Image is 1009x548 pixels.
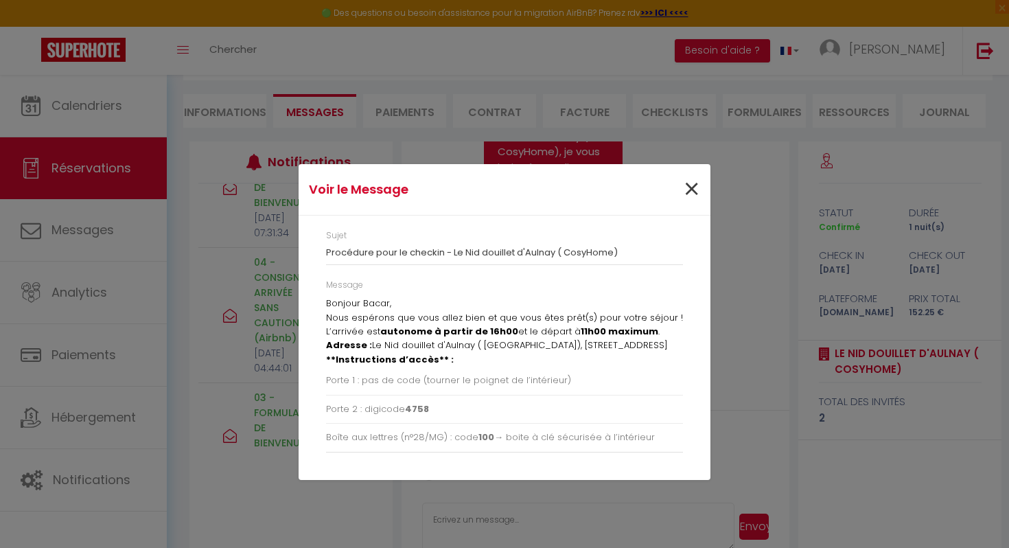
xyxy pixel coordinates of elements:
[326,297,683,310] p: Bonjour Bacar,
[326,374,571,387] p: Porte 1 : pas de code (tourner le poignet de l’intérieur)
[326,402,429,416] p: Porte 2 : digicode
[380,325,518,338] strong: autonome à partir de 16h00
[326,339,683,352] p: Le Nid douillet d'Aulnay ( [GEOGRAPHIC_DATA]), [STREET_ADDRESS]
[683,169,700,210] span: ×
[326,311,683,339] p: Nous espérons que vous allez bien et que vous êtes prêt(s) pour votre séjour ! L’arrivée est et l...
[326,229,347,242] label: Sujet
[326,339,372,352] strong: Adresse :
[326,247,683,258] h3: Procédure pour le checkin - Le Nid douillet d'Aulnay ( CosyHome)
[405,402,429,415] strong: 4758
[683,175,700,205] button: Close
[326,431,655,444] p: Boîte aux lettres (n°28/MG) : code → boite à clé sécurisée à l’intérieur
[326,353,454,366] strong: **Instructions d’accès** :
[309,180,564,199] h4: Voir le Message
[326,279,363,292] label: Message
[478,431,494,444] strong: 100
[581,325,658,338] strong: 11h00 maximum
